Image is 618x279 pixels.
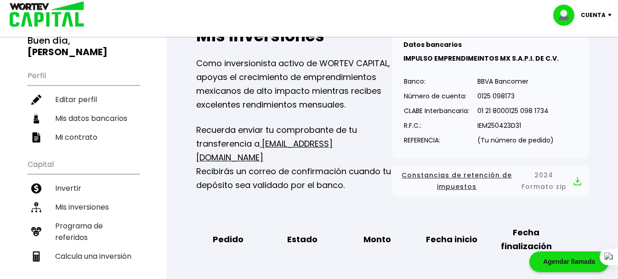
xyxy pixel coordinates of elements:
[28,216,139,247] a: Programa de referidos
[31,95,41,105] img: editar-icon.952d3147.svg
[404,119,469,132] p: R.F.C.:
[196,138,333,163] a: [EMAIL_ADDRESS][DOMAIN_NAME]
[28,46,108,58] b: [PERSON_NAME]
[477,104,554,118] p: 01 21 8000125 098 1734
[403,40,462,49] b: Datos bancarios
[403,54,559,63] b: IMPULSO EMPRENDIMEINTOS MX S.A.P.I. DE C.V.
[287,233,318,246] b: Estado
[553,5,581,26] img: profile-image
[404,104,469,118] p: CLABE Interbancaria:
[404,74,469,88] p: Banco:
[606,14,618,17] img: icon-down
[400,170,581,193] button: Constancias de retención de impuestos2024 Formato zip
[196,27,392,45] h2: Mis inversiones
[477,119,554,132] p: IEM250423D31
[581,8,606,22] p: Cuenta
[28,198,139,216] a: Mis inversiones
[363,233,391,246] b: Monto
[28,65,139,147] ul: Perfil
[31,227,41,237] img: recomiendanos-icon.9b8e9327.svg
[28,35,139,58] h3: Buen día,
[213,233,244,246] b: Pedido
[404,89,469,103] p: Número de cuenta:
[31,251,41,262] img: calculadora-icon.17d418c4.svg
[400,170,514,193] span: Constancias de retención de impuestos
[28,179,139,198] a: Invertir
[495,226,558,253] b: Fecha finalización
[28,90,139,109] a: Editar perfil
[28,128,139,147] a: Mi contrato
[404,133,469,147] p: REFERENCIA:
[477,89,554,103] p: 0125 098173
[31,202,41,212] img: inversiones-icon.6695dc30.svg
[31,114,41,124] img: datos-icon.10cf9172.svg
[196,123,392,192] p: Recuerda enviar tu comprobante de tu transferencia a Recibirás un correo de confirmación cuando t...
[31,132,41,142] img: contrato-icon.f2db500c.svg
[196,57,392,112] p: Como inversionista activo de WORTEV CAPITAL, apoyas el crecimiento de emprendimientos mexicanos d...
[31,183,41,194] img: invertir-icon.b3b967d7.svg
[477,133,554,147] p: (Tu número de pedido)
[28,247,139,266] a: Calcula una inversión
[529,251,609,272] div: Agendar llamada
[426,233,477,246] b: Fecha inicio
[28,109,139,128] a: Mis datos bancarios
[477,74,554,88] p: BBVA Bancomer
